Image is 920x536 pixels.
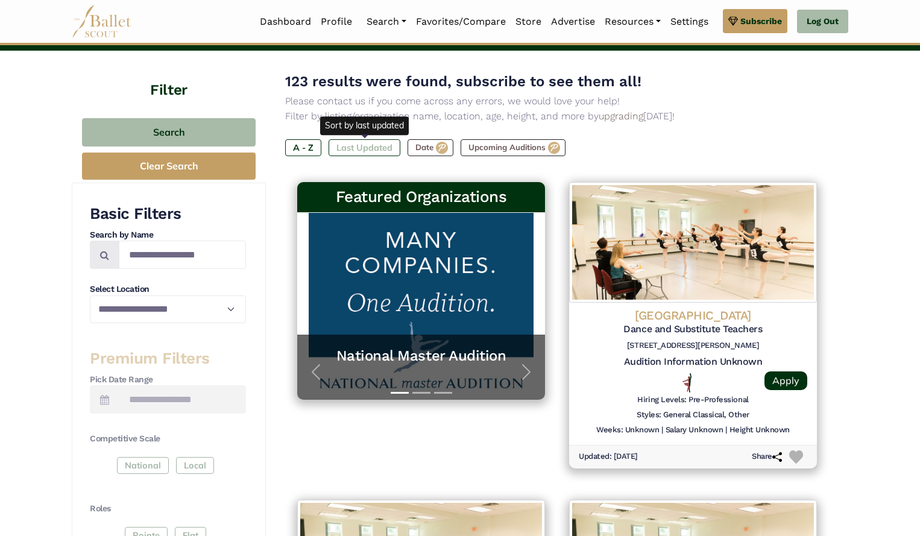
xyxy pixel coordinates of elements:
[90,374,246,386] h4: Pick Date Range
[255,9,316,34] a: Dashboard
[82,118,256,147] button: Search
[600,9,666,34] a: Resources
[72,51,266,100] h4: Filter
[579,307,807,323] h4: [GEOGRAPHIC_DATA]
[579,452,638,462] h6: Updated: [DATE]
[329,139,400,156] label: Last Updated
[362,9,411,34] a: Search
[90,433,246,445] h4: Competitive Scale
[740,14,782,28] span: Subscribe
[391,386,409,400] button: Slide 1
[90,348,246,369] h3: Premium Filters
[461,139,566,156] label: Upcoming Auditions
[307,187,535,207] h3: Featured Organizations
[637,410,749,420] h6: Styles: General Classical, Other
[764,371,807,390] a: Apply
[752,452,782,462] h6: Share
[411,9,511,34] a: Favorites/Compare
[434,386,452,400] button: Slide 3
[90,229,246,241] h4: Search by Name
[511,9,546,34] a: Store
[90,283,246,295] h4: Select Location
[82,153,256,180] button: Clear Search
[728,14,738,28] img: gem.svg
[579,341,807,351] h6: [STREET_ADDRESS][PERSON_NAME]
[90,503,246,515] h4: Roles
[682,373,692,393] img: All
[320,116,409,134] div: Sort by last updated
[729,425,790,435] h6: Height Unknown
[285,73,641,90] span: 123 results were found, subscribe to see them all!
[725,425,727,435] h6: |
[599,110,643,122] a: upgrading
[637,395,748,405] h6: Hiring Levels: Pre-Professional
[285,109,829,124] p: Filter by listing/organization name, location, age, height, and more by [DATE]!
[412,386,430,400] button: Slide 2
[661,425,663,435] h6: |
[579,323,807,336] h5: Dance and Substitute Teachers
[569,182,817,303] img: Logo
[316,9,357,34] a: Profile
[90,204,246,224] h3: Basic Filters
[789,450,803,464] img: Heart
[408,139,453,156] label: Date
[546,9,600,34] a: Advertise
[119,241,246,269] input: Search by names...
[285,93,829,109] p: Please contact us if you come across any errors, we would love your help!
[666,9,713,34] a: Settings
[579,356,807,368] h5: Audition Information Unknown
[596,425,659,435] h6: Weeks: Unknown
[666,425,723,435] h6: Salary Unknown
[285,139,321,156] label: A - Z
[723,9,787,33] a: Subscribe
[797,10,848,34] a: Log Out
[309,347,533,365] a: National Master Audition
